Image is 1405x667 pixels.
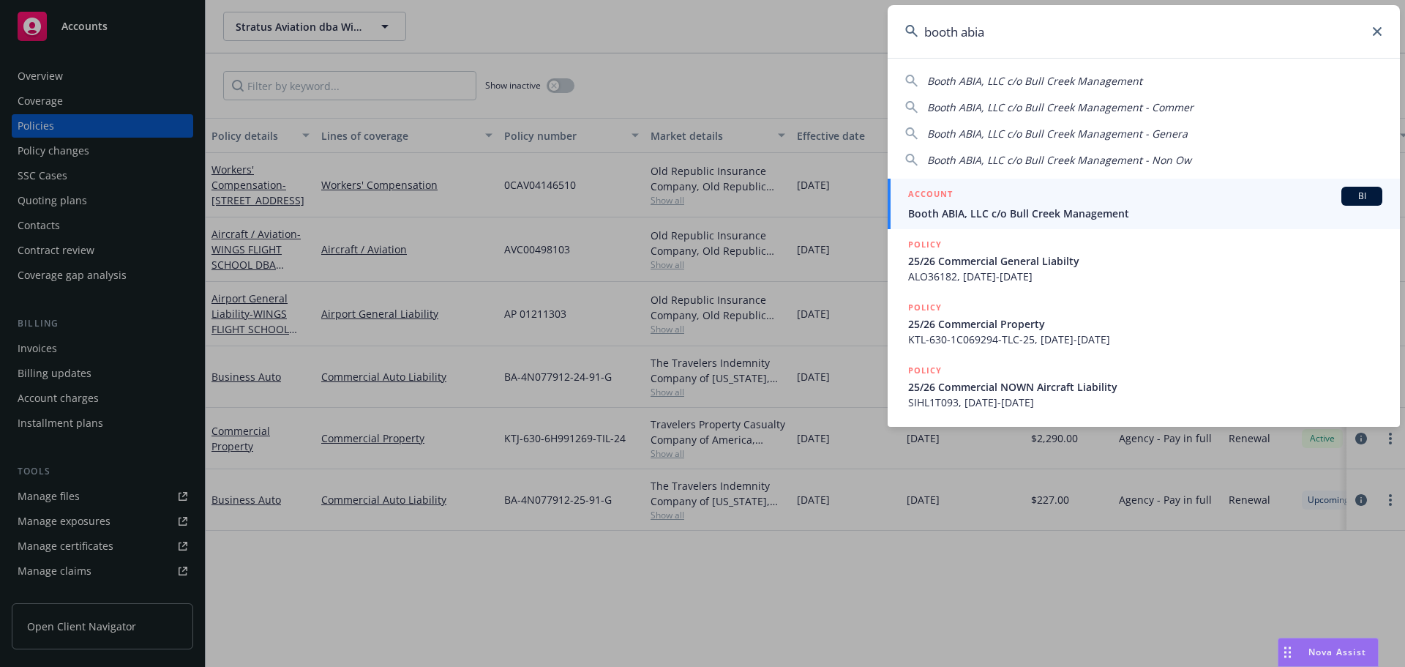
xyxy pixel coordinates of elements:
[1278,638,1379,667] button: Nova Assist
[927,74,1142,88] span: Booth ABIA, LLC c/o Bull Creek Management
[888,355,1400,418] a: POLICY25/26 Commercial NOWN Aircraft LiabilitySIHL1T093, [DATE]-[DATE]
[908,379,1382,395] span: 25/26 Commercial NOWN Aircraft Liability
[908,187,953,204] h5: ACCOUNT
[1308,646,1366,658] span: Nova Assist
[908,395,1382,410] span: SIHL1T093, [DATE]-[DATE]
[888,229,1400,292] a: POLICY25/26 Commercial General LiabiltyALO36182, [DATE]-[DATE]
[927,100,1194,114] span: Booth ABIA, LLC c/o Bull Creek Management - Commer
[888,179,1400,229] a: ACCOUNTBIBooth ABIA, LLC c/o Bull Creek Management
[908,269,1382,284] span: ALO36182, [DATE]-[DATE]
[908,237,942,252] h5: POLICY
[1278,638,1297,666] div: Drag to move
[888,292,1400,355] a: POLICY25/26 Commercial PropertyKTL-630-1C069294-TLC-25, [DATE]-[DATE]
[908,300,942,315] h5: POLICY
[908,332,1382,347] span: KTL-630-1C069294-TLC-25, [DATE]-[DATE]
[908,316,1382,332] span: 25/26 Commercial Property
[927,153,1191,167] span: Booth ABIA, LLC c/o Bull Creek Management - Non Ow
[1347,190,1376,203] span: BI
[908,206,1382,221] span: Booth ABIA, LLC c/o Bull Creek Management
[908,363,942,378] h5: POLICY
[908,253,1382,269] span: 25/26 Commercial General Liabilty
[927,127,1188,141] span: Booth ABIA, LLC c/o Bull Creek Management - Genera
[888,5,1400,58] input: Search...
